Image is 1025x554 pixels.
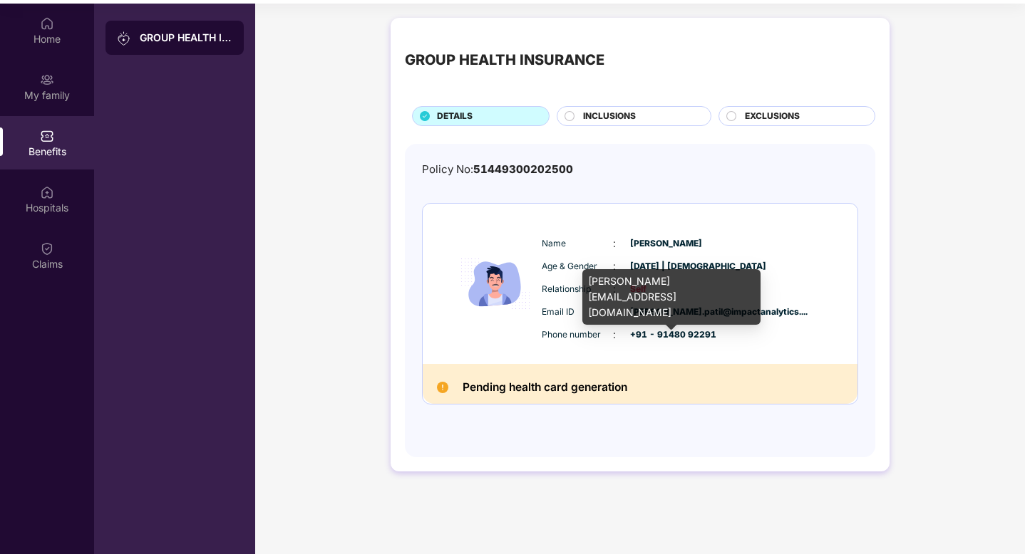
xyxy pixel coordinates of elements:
span: Relationship [542,283,613,296]
span: : [613,236,616,251]
span: Age & Gender [542,260,613,273]
span: Phone number [542,328,613,342]
div: [PERSON_NAME][EMAIL_ADDRESS][DOMAIN_NAME] [582,269,761,325]
img: svg+xml;base64,PHN2ZyBpZD0iSG9tZSIgeG1sbnM9Imh0dHA6Ly93d3cudzMub3JnLzIwMDAvc3ZnIiB3aWR0aD0iMjAiIG... [40,16,54,31]
span: Name [542,237,613,251]
img: Pending [437,382,448,393]
div: Policy No: [422,161,573,178]
img: svg+xml;base64,PHN2ZyBpZD0iQmVuZWZpdHMiIHhtbG5zPSJodHRwOi8vd3d3LnczLm9yZy8yMDAwL3N2ZyIgd2lkdGg9Ij... [40,129,54,143]
span: +91 - 91480 92291 [630,328,701,342]
img: svg+xml;base64,PHN2ZyBpZD0iQ2xhaW0iIHhtbG5zPSJodHRwOi8vd3d3LnczLm9yZy8yMDAwL3N2ZyIgd2lkdGg9IjIwIi... [40,241,54,256]
span: Email ID [542,305,613,319]
img: svg+xml;base64,PHN2ZyBpZD0iSG9zcGl0YWxzIiB4bWxucz0iaHR0cDovL3d3dy53My5vcmcvMjAwMC9zdmciIHdpZHRoPS... [40,185,54,199]
img: svg+xml;base64,PHN2ZyB3aWR0aD0iMjAiIGhlaWdodD0iMjAiIHZpZXdCb3g9IjAgMCAyMCAyMCIgZmlsbD0ibm9uZSIgeG... [40,73,54,87]
div: GROUP HEALTH INSURANCE [405,49,604,71]
img: icon [453,222,538,345]
span: : [613,327,616,343]
span: 51449300202500 [473,162,573,176]
img: svg+xml;base64,PHN2ZyB3aWR0aD0iMjAiIGhlaWdodD0iMjAiIHZpZXdCb3g9IjAgMCAyMCAyMCIgZmlsbD0ibm9uZSIgeG... [117,31,131,46]
h2: Pending health card generation [463,378,627,397]
span: [PERSON_NAME] [630,237,701,251]
div: GROUP HEALTH INSURANCE [140,31,232,45]
span: DETAILS [437,110,473,123]
span: INCLUSIONS [583,110,636,123]
span: : [613,258,616,274]
span: [DATE] | [DEMOGRAPHIC_DATA] [630,260,701,273]
span: EXCLUSIONS [745,110,800,123]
